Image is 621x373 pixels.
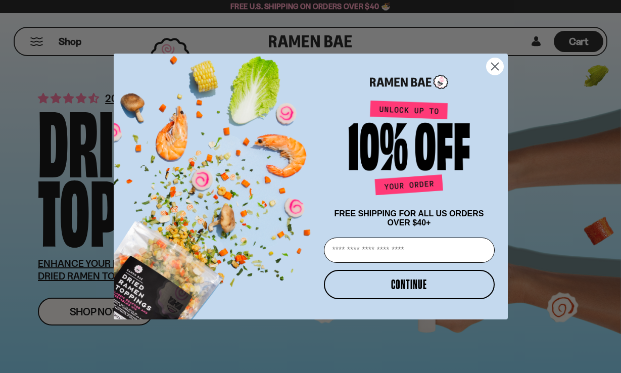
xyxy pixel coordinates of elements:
[334,209,484,227] span: FREE SHIPPING FOR ALL US ORDERS OVER $40+
[324,270,495,299] button: CONTINUE
[346,100,472,199] img: Unlock up to 10% off
[486,58,504,75] button: Close dialog
[370,74,448,90] img: Ramen Bae Logo
[114,44,320,319] img: ce7035ce-2e49-461c-ae4b-8ade7372f32c.png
